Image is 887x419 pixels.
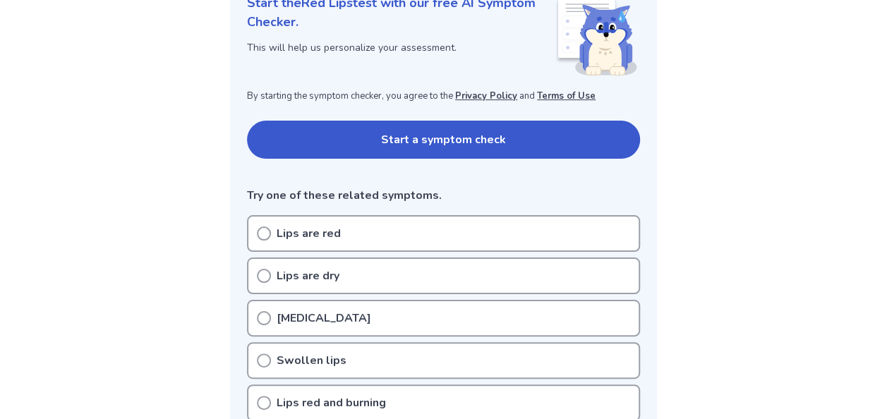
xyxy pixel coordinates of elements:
[537,90,596,102] a: Terms of Use
[247,90,640,104] p: By starting the symptom checker, you agree to the and
[247,187,640,204] p: Try one of these related symptoms.
[247,40,555,55] p: This will help us personalize your assessment.
[277,352,346,369] p: Swollen lips
[247,121,640,159] button: Start a symptom check
[455,90,517,102] a: Privacy Policy
[277,225,341,242] p: Lips are red
[277,267,339,284] p: Lips are dry
[277,310,371,327] p: [MEDICAL_DATA]
[277,394,386,411] p: Lips red and burning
